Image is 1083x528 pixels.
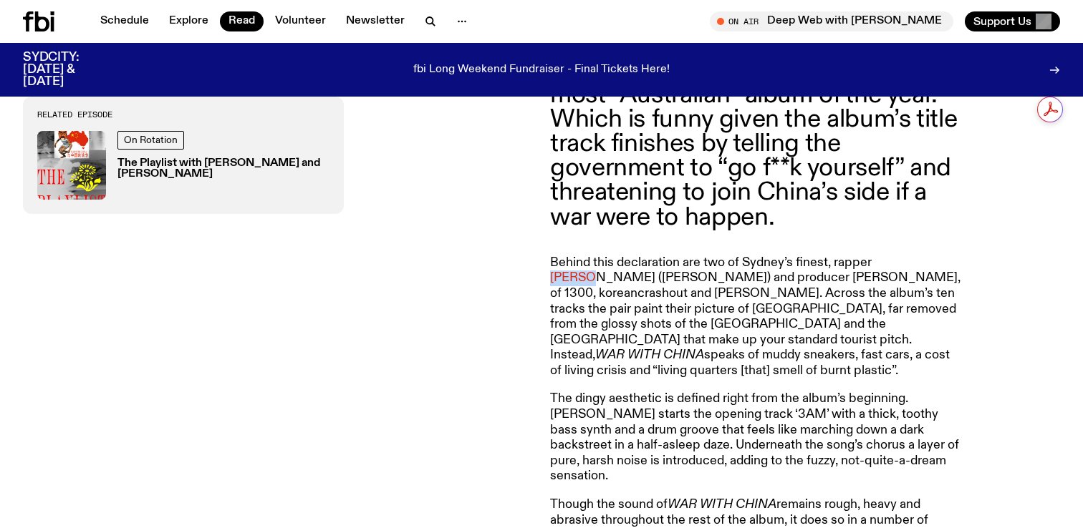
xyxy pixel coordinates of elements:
[220,11,264,31] a: Read
[92,11,158,31] a: Schedule
[973,15,1031,28] span: Support Us
[117,158,329,180] h3: The Playlist with [PERSON_NAME] and [PERSON_NAME]
[668,498,776,511] em: WAR WITH CHINA
[710,11,953,31] button: On AirDeep Web with [PERSON_NAME]
[595,348,704,361] em: WAR WITH CHINA
[550,391,963,484] p: The dingy aesthetic is defined right from the album’s beginning. [PERSON_NAME] starts the opening...
[550,255,963,379] p: Behind this declaration are two of Sydney’s finest, rapper [PERSON_NAME] ([PERSON_NAME]) and prod...
[37,131,329,200] a: On RotationThe Playlist with [PERSON_NAME] and [PERSON_NAME]
[160,11,217,31] a: Explore
[413,64,670,77] p: fbi Long Weekend Fundraiser - Final Tickets Here!
[550,58,963,229] p: might be the most “Australian” album of the year. Which is funny given the album’s title track fi...
[266,11,334,31] a: Volunteer
[37,111,329,119] h3: Related Episode
[965,11,1060,31] button: Support Us
[337,11,413,31] a: Newsletter
[23,52,115,88] h3: SYDCITY: [DATE] & [DATE]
